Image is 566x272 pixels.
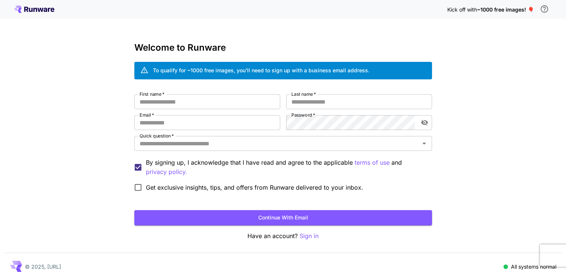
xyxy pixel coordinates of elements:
h3: Welcome to Runware [134,42,432,53]
button: By signing up, I acknowledge that I have read and agree to the applicable terms of use and [146,167,187,177]
p: Have an account? [134,231,432,241]
label: First name [140,91,164,97]
span: Kick off with [447,6,477,13]
span: ~1000 free images! 🎈 [477,6,534,13]
button: By signing up, I acknowledge that I have read and agree to the applicable and privacy policy. [355,158,390,167]
button: toggle password visibility [418,116,431,129]
p: © 2025, [URL] [25,263,61,271]
button: Open [419,138,429,149]
label: Email [140,112,154,118]
p: By signing up, I acknowledge that I have read and agree to the applicable and [146,158,426,177]
div: To qualify for ~1000 free images, you’ll need to sign up with a business email address. [153,66,370,74]
p: privacy policy. [146,167,187,177]
label: Quick question [140,133,174,139]
p: All systems normal [511,263,556,271]
button: Continue with email [134,210,432,225]
label: Last name [291,91,316,97]
button: In order to qualify for free credit, you need to sign up with a business email address and click ... [537,1,552,16]
label: Password [291,112,315,118]
p: terms of use [355,158,390,167]
button: Sign in [300,231,319,241]
span: Get exclusive insights, tips, and offers from Runware delivered to your inbox. [146,183,363,192]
